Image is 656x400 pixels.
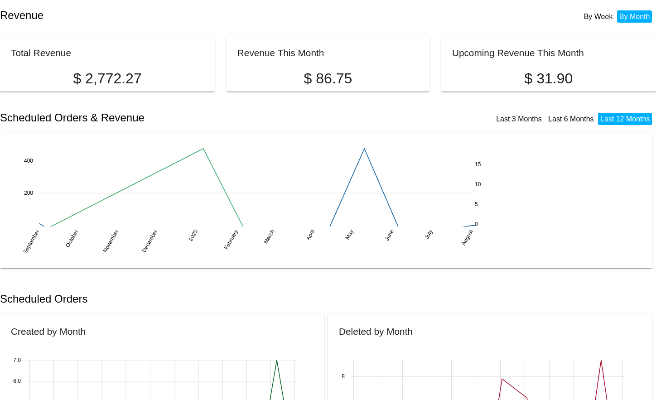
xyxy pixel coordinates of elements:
[11,48,71,58] h2: Total Revenue
[384,228,395,242] text: June
[339,326,413,337] h2: Deleted by Month
[13,357,21,363] text: 7.0
[64,228,79,248] text: October
[22,228,40,255] text: September
[13,378,21,385] text: 6.0
[475,181,481,188] text: 10
[424,228,434,240] text: July
[237,70,419,87] p: $ 86.75
[237,48,324,58] h2: Revenue This Month
[11,70,204,87] p: $ 2,772.27
[24,190,33,196] text: 200
[548,115,594,123] a: Last 6 Months
[617,10,652,23] li: By Month
[475,161,481,168] text: 15
[342,373,345,380] text: 8
[475,201,478,207] text: 5
[24,158,33,164] text: 400
[460,228,474,246] text: August
[496,115,542,123] a: Last 3 Months
[344,228,355,241] text: May
[475,221,478,227] text: 0
[102,228,120,253] text: November
[305,228,316,241] text: April
[600,115,650,123] a: Last 12 Months
[452,48,584,58] h2: Upcoming Revenue This Month
[452,70,645,87] p: $ 31.90
[582,10,615,23] li: By Week
[223,228,239,251] text: February
[11,326,86,337] h2: Created by Month
[141,228,159,253] text: December
[263,228,276,245] text: March
[188,228,199,242] text: 2025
